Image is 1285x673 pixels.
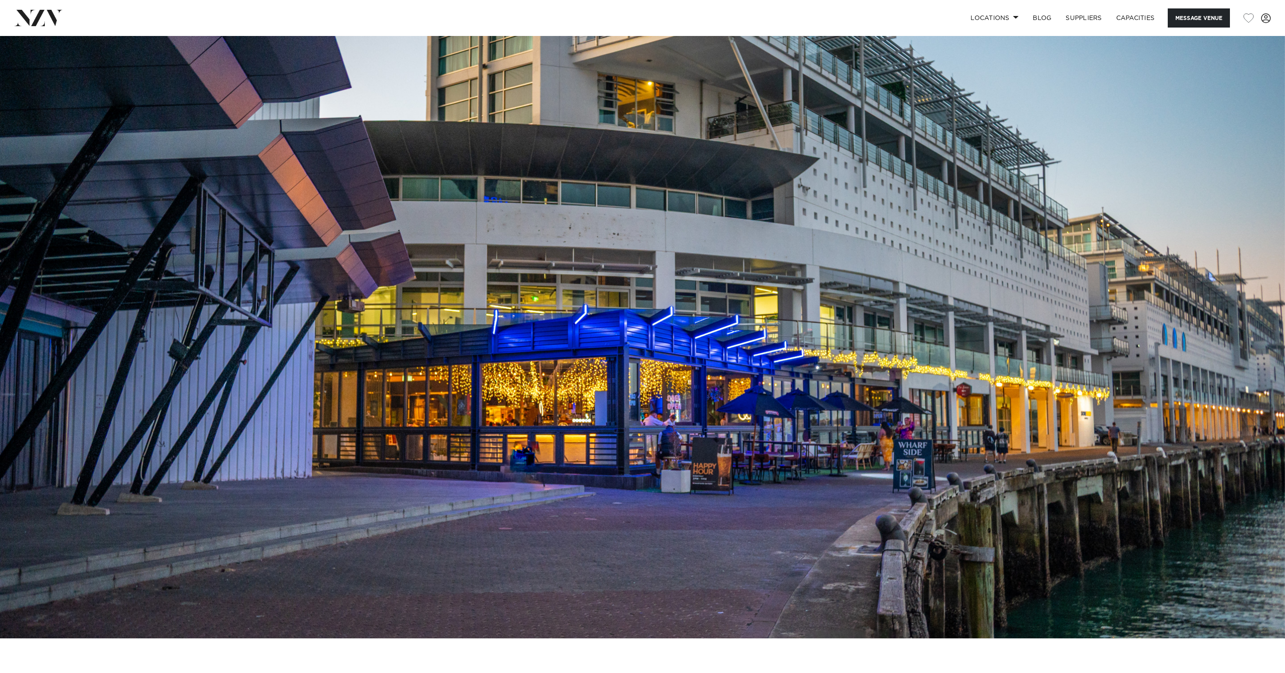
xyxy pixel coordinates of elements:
a: Capacities [1109,8,1162,28]
button: Message Venue [1168,8,1230,28]
a: Locations [963,8,1026,28]
a: BLOG [1026,8,1058,28]
a: SUPPLIERS [1058,8,1109,28]
img: nzv-logo.png [14,10,63,26]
